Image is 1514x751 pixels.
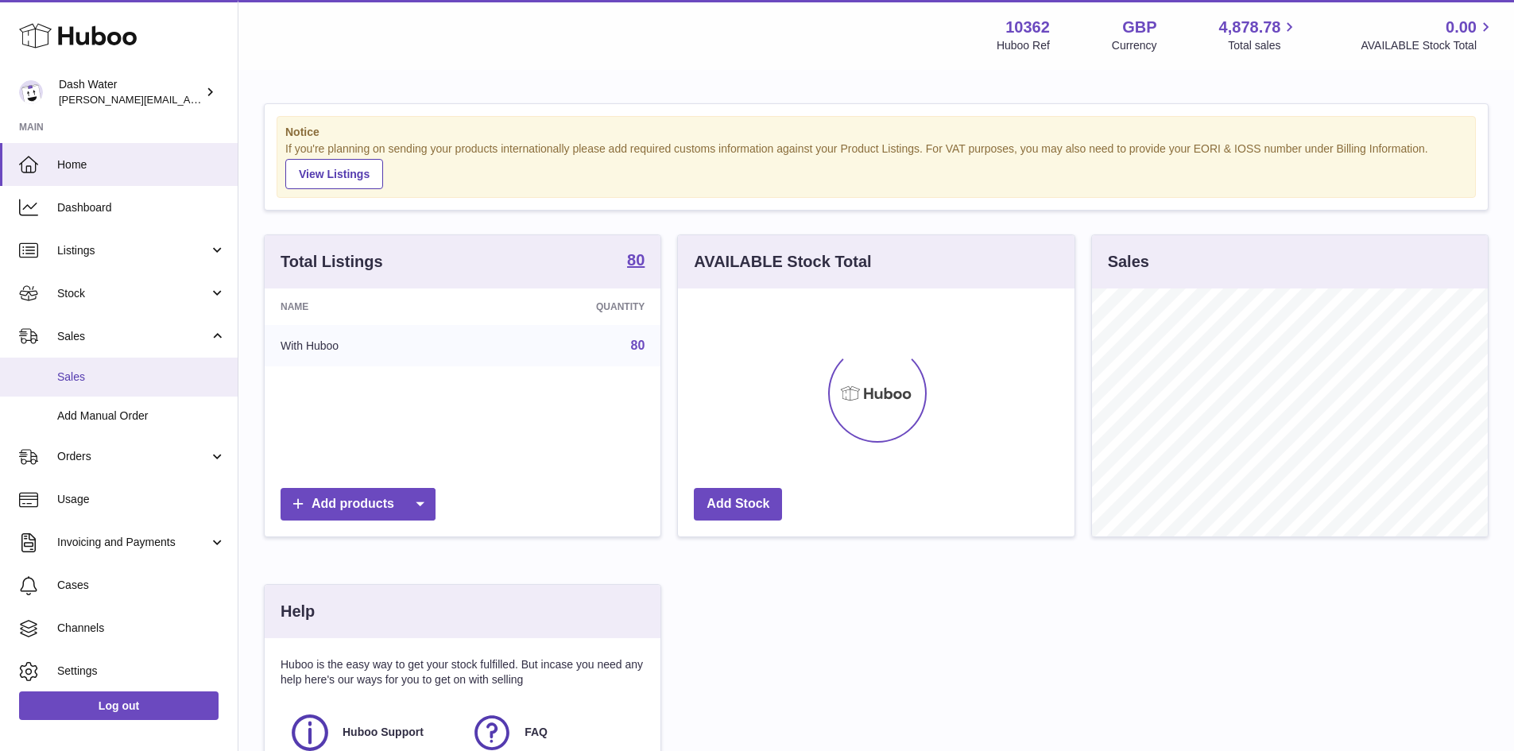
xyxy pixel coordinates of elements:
[19,80,43,104] img: james@dash-water.com
[1122,17,1156,38] strong: GBP
[57,286,209,301] span: Stock
[285,141,1467,189] div: If you're planning on sending your products internationally please add required customs informati...
[57,370,226,385] span: Sales
[525,725,548,740] span: FAQ
[281,657,645,687] p: Huboo is the easy way to get your stock fulfilled. But incase you need any help here's our ways f...
[1361,38,1495,53] span: AVAILABLE Stock Total
[343,725,424,740] span: Huboo Support
[57,578,226,593] span: Cases
[997,38,1050,53] div: Huboo Ref
[1361,17,1495,53] a: 0.00 AVAILABLE Stock Total
[57,408,226,424] span: Add Manual Order
[57,664,226,679] span: Settings
[57,621,226,636] span: Channels
[57,157,226,172] span: Home
[281,488,436,521] a: Add products
[57,329,209,344] span: Sales
[1446,17,1477,38] span: 0.00
[265,288,474,325] th: Name
[694,251,871,273] h3: AVAILABLE Stock Total
[59,77,202,107] div: Dash Water
[281,251,383,273] h3: Total Listings
[19,691,219,720] a: Log out
[694,488,782,521] a: Add Stock
[1219,17,1299,53] a: 4,878.78 Total sales
[1108,251,1149,273] h3: Sales
[1219,17,1281,38] span: 4,878.78
[281,601,315,622] h3: Help
[1228,38,1299,53] span: Total sales
[57,492,226,507] span: Usage
[627,252,645,268] strong: 80
[57,200,226,215] span: Dashboard
[1005,17,1050,38] strong: 10362
[285,159,383,189] a: View Listings
[59,93,319,106] span: [PERSON_NAME][EMAIL_ADDRESS][DOMAIN_NAME]
[474,288,660,325] th: Quantity
[627,252,645,271] a: 80
[631,339,645,352] a: 80
[265,325,474,366] td: With Huboo
[285,125,1467,140] strong: Notice
[1112,38,1157,53] div: Currency
[57,449,209,464] span: Orders
[57,535,209,550] span: Invoicing and Payments
[57,243,209,258] span: Listings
